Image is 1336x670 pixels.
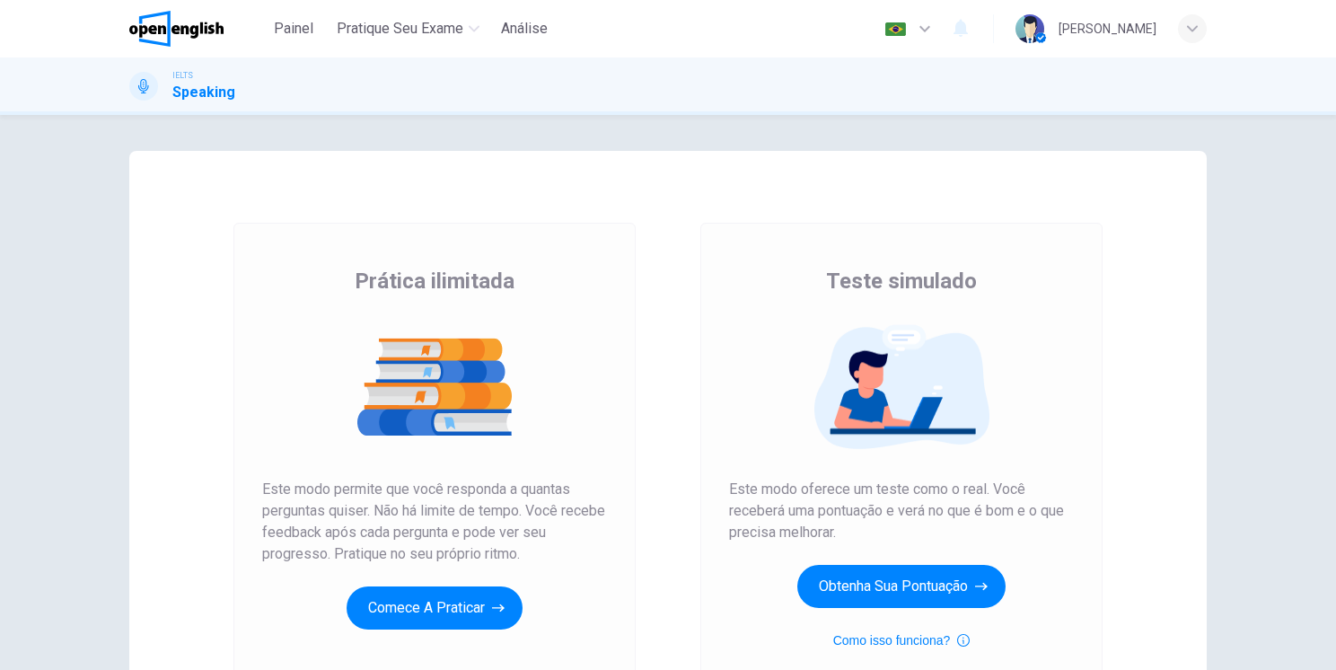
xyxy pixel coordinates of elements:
[826,267,977,295] span: Teste simulado
[172,82,235,103] h1: Speaking
[494,13,555,45] button: Análise
[729,479,1074,543] span: Este modo oferece um teste como o real. Você receberá uma pontuação e verá no que é bom e o que p...
[347,586,523,630] button: Comece a praticar
[337,18,463,40] span: Pratique seu exame
[265,13,322,45] button: Painel
[833,630,971,651] button: Como isso funciona?
[884,22,907,36] img: pt
[330,13,487,45] button: Pratique seu exame
[797,565,1006,608] button: Obtenha sua pontuação
[355,267,514,295] span: Prática ilimitada
[274,18,313,40] span: Painel
[501,18,548,40] span: Análise
[1059,18,1156,40] div: [PERSON_NAME]
[172,69,193,82] span: IELTS
[1015,14,1044,43] img: Profile picture
[262,479,607,565] span: Este modo permite que você responda a quantas perguntas quiser. Não há limite de tempo. Você rece...
[129,11,265,47] a: OpenEnglish logo
[129,11,224,47] img: OpenEnglish logo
